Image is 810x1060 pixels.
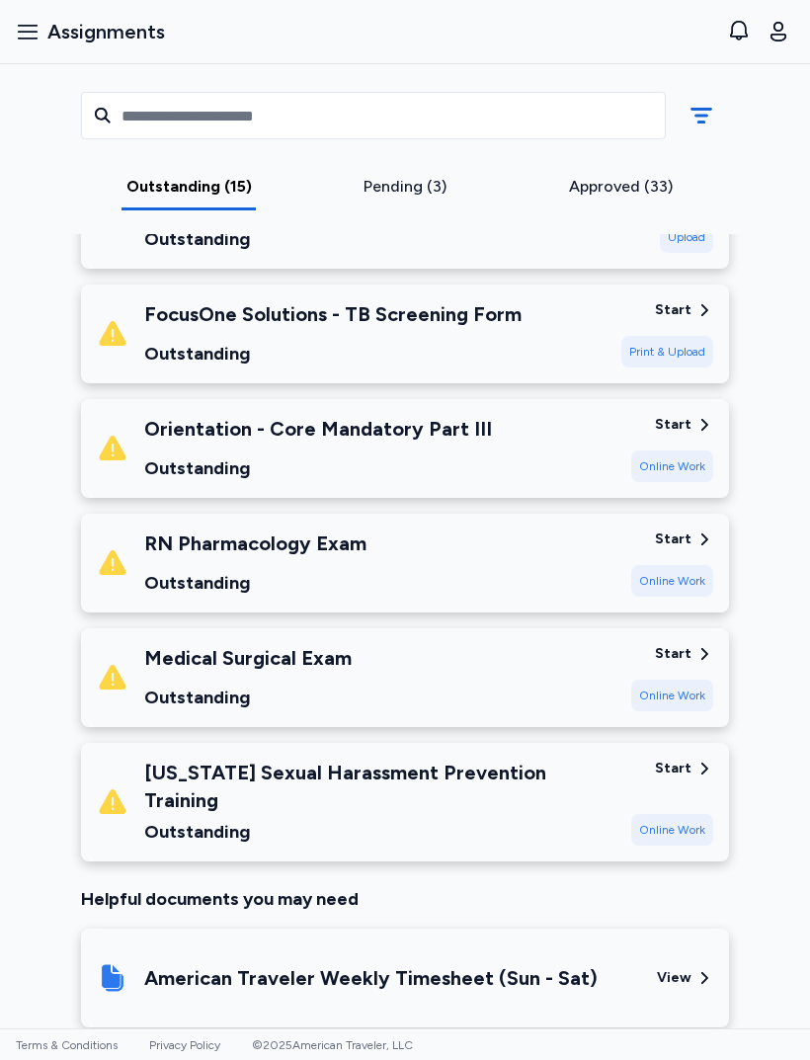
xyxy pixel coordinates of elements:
span: Assignments [47,18,165,45]
div: Outstanding [144,225,639,253]
div: Start [655,300,691,320]
div: Outstanding [144,569,366,597]
div: Outstanding [144,454,492,482]
div: Start [655,644,691,664]
span: © 2025 American Traveler, LLC [252,1038,413,1052]
div: Online Work [631,450,713,482]
div: Outstanding [144,818,615,846]
div: RN Pharmacology Exam [144,530,366,557]
div: Online Work [631,680,713,711]
div: Orientation - Core Mandatory Part III [144,415,492,443]
div: Start [655,530,691,549]
a: Privacy Policy [149,1038,220,1052]
div: American Traveler Weekly Timesheet (Sun - Sat) [144,964,598,992]
div: Pending (3) [305,175,506,199]
div: Online Work [631,814,713,846]
div: Approved (33) [521,175,721,199]
div: Upload [660,221,713,253]
div: FocusOne Solutions - TB Screening Form [144,300,522,328]
div: Outstanding (15) [89,175,289,199]
div: Start [655,415,691,435]
div: [US_STATE] Sexual Harassment Prevention Training [144,759,615,814]
div: Online Work [631,565,713,597]
div: Outstanding [144,340,522,367]
div: Medical Surgical Exam [144,644,352,672]
div: Outstanding [144,684,352,711]
div: Start [655,759,691,778]
button: Assignments [8,10,173,53]
a: Terms & Conditions [16,1038,118,1052]
div: Print & Upload [621,336,713,367]
div: View [657,968,691,988]
div: Helpful documents you may need [81,885,729,913]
